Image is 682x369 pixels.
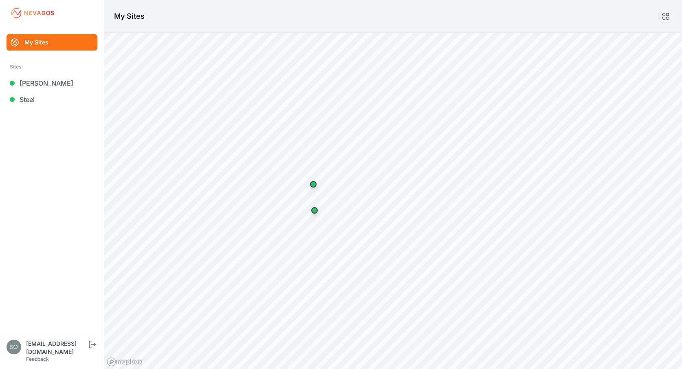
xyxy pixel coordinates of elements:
div: [EMAIL_ADDRESS][DOMAIN_NAME] [26,340,87,356]
a: Steel [7,91,97,108]
img: Nevados [10,7,55,20]
h1: My Sites [114,11,145,22]
a: My Sites [7,34,97,51]
div: Map marker [305,176,321,192]
a: [PERSON_NAME] [7,75,97,91]
a: Feedback [26,356,49,362]
div: Map marker [306,202,323,219]
img: solvocc@solvenergy.com [7,340,21,354]
a: Mapbox logo [107,357,143,367]
canvas: Map [104,33,682,369]
div: Sites [10,62,94,72]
